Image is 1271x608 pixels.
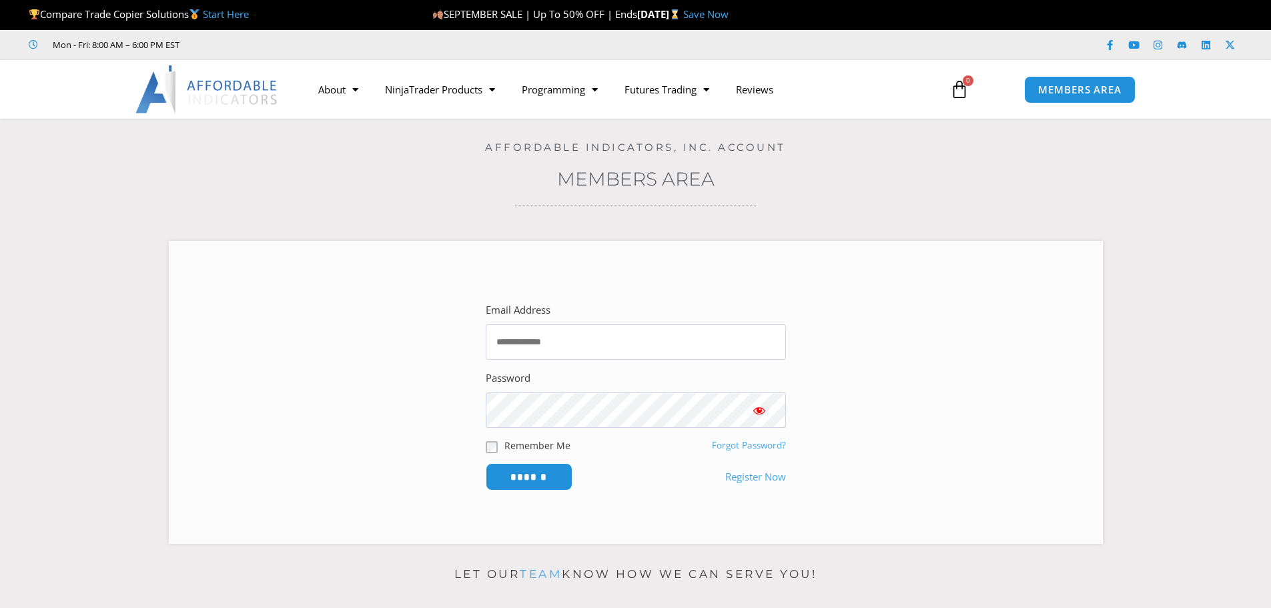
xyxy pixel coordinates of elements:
[683,7,729,21] a: Save Now
[520,567,562,581] a: team
[203,7,249,21] a: Start Here
[1038,85,1122,95] span: MEMBERS AREA
[433,9,443,19] img: 🍂
[135,65,279,113] img: LogoAI | Affordable Indicators – NinjaTrader
[1024,76,1136,103] a: MEMBERS AREA
[189,9,199,19] img: 🥇
[712,439,786,451] a: Forgot Password?
[725,468,786,487] a: Register Now
[637,7,683,21] strong: [DATE]
[508,74,611,105] a: Programming
[305,74,935,105] nav: Menu
[930,70,989,109] a: 0
[733,392,786,428] button: Show password
[611,74,723,105] a: Futures Trading
[486,369,530,388] label: Password
[305,74,372,105] a: About
[198,38,398,51] iframe: Customer reviews powered by Trustpilot
[372,74,508,105] a: NinjaTrader Products
[29,9,39,19] img: 🏆
[723,74,787,105] a: Reviews
[432,7,637,21] span: SEPTEMBER SALE | Up To 50% OFF | Ends
[557,168,715,190] a: Members Area
[963,75,973,86] span: 0
[670,9,680,19] img: ⌛
[485,141,786,154] a: Affordable Indicators, Inc. Account
[29,7,249,21] span: Compare Trade Copier Solutions
[49,37,179,53] span: Mon - Fri: 8:00 AM – 6:00 PM EST
[169,564,1103,585] p: Let our know how we can serve you!
[486,301,550,320] label: Email Address
[504,438,570,452] label: Remember Me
